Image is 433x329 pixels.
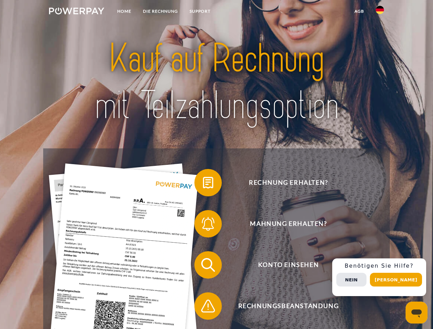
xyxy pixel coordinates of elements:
img: qb_bill.svg [200,174,217,191]
img: title-powerpay_de.svg [65,33,368,131]
img: qb_search.svg [200,256,217,273]
img: de [376,6,384,14]
img: qb_warning.svg [200,297,217,315]
a: agb [349,5,370,17]
a: SUPPORT [184,5,216,17]
button: Mahnung erhalten? [194,210,373,237]
button: Rechnungsbeanstandung [194,292,373,320]
a: Home [111,5,137,17]
span: Mahnung erhalten? [204,210,372,237]
img: qb_bell.svg [200,215,217,232]
a: DIE RECHNUNG [137,5,184,17]
button: [PERSON_NAME] [370,273,422,287]
button: Konto einsehen [194,251,373,279]
span: Rechnung erhalten? [204,169,372,196]
button: Nein [336,273,366,287]
span: Rechnungsbeanstandung [204,292,372,320]
iframe: Schaltfläche zum Öffnen des Messaging-Fensters [406,302,428,324]
span: Konto einsehen [204,251,372,279]
button: Rechnung erhalten? [194,169,373,196]
h3: Benötigen Sie Hilfe? [336,263,422,269]
img: logo-powerpay-white.svg [49,8,104,14]
div: Schnellhilfe [332,258,426,296]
